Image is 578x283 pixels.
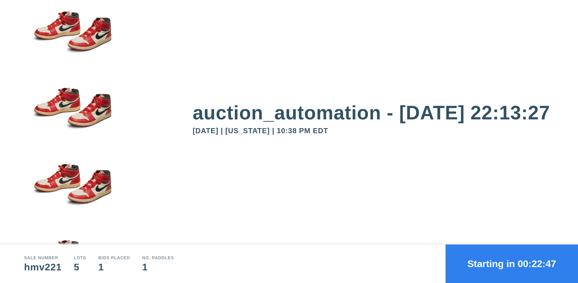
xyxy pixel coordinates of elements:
div: Lots [74,256,86,260]
div: [DATE] | [US_STATE] | 10:38 PM EDT [193,127,554,134]
div: Bids Placed [98,256,130,260]
img: small [24,1,120,77]
div: 5 [74,262,86,272]
div: Sale number [24,256,62,260]
button: Starting in 00:22:47 [446,245,578,283]
div: hmv221 [24,262,62,272]
img: small [24,153,120,230]
div: 1 [142,262,174,272]
div: 1 [98,262,130,272]
div: auction_automation - [DATE] 22:13:27 [193,103,554,122]
img: small [24,77,120,153]
div: No. Paddles [142,256,174,260]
